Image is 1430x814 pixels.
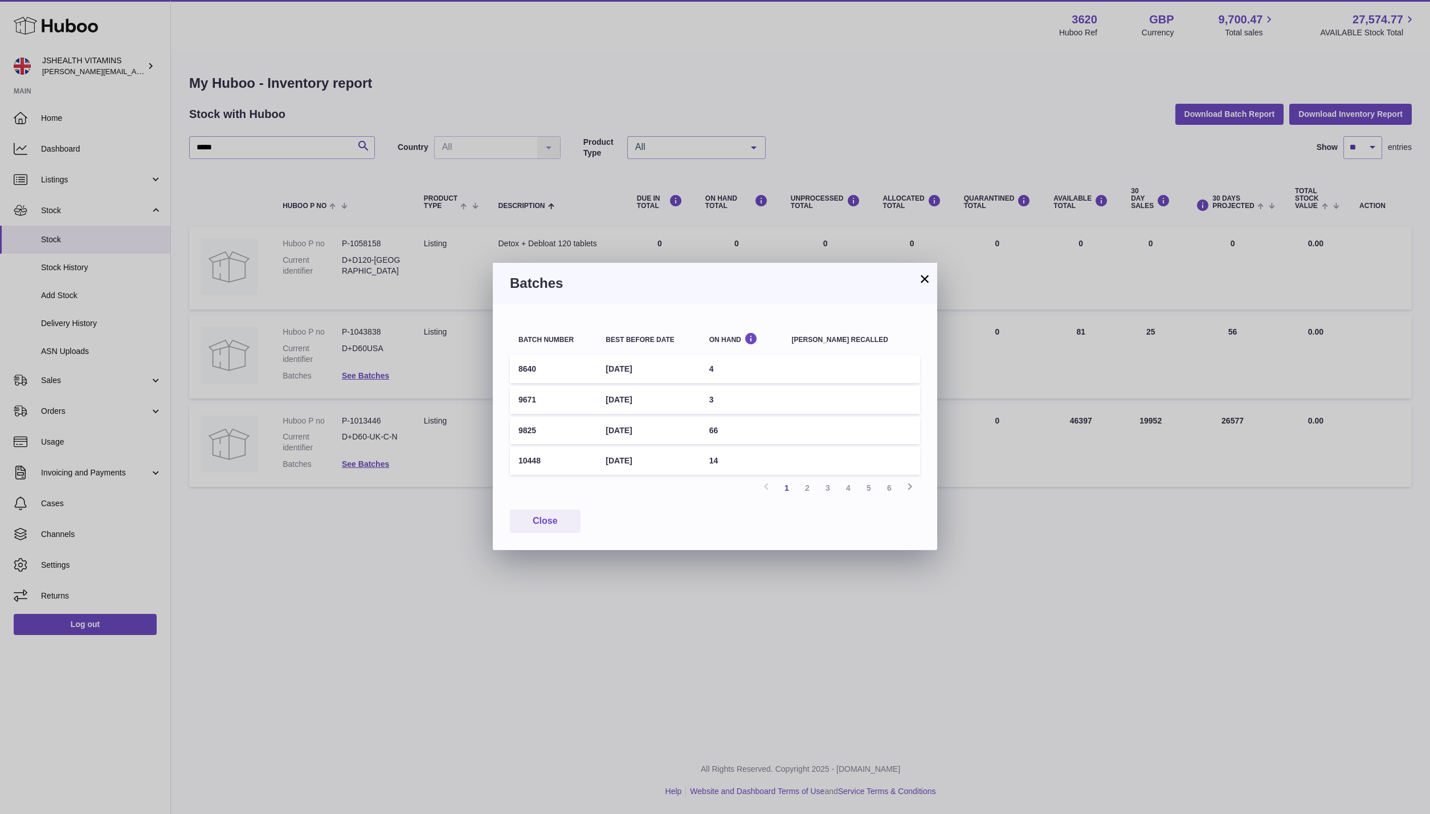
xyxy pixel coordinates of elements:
h3: Batches [510,274,920,292]
td: 8640 [510,355,597,383]
td: 9825 [510,417,597,445]
button: Close [510,510,581,533]
td: [DATE] [597,355,700,383]
td: 10448 [510,447,597,475]
td: 4 [701,355,783,383]
button: × [918,272,931,286]
td: 66 [701,417,783,445]
div: On Hand [709,332,775,343]
a: 6 [879,478,900,498]
td: 14 [701,447,783,475]
div: Batch number [518,336,589,344]
td: 9671 [510,386,597,414]
a: 3 [818,478,838,498]
a: 4 [838,478,859,498]
td: [DATE] [597,417,700,445]
a: 5 [859,478,879,498]
td: [DATE] [597,447,700,475]
td: [DATE] [597,386,700,414]
div: [PERSON_NAME] recalled [792,336,912,344]
a: 2 [797,478,818,498]
div: Best before date [606,336,692,344]
td: 3 [701,386,783,414]
a: 1 [777,478,797,498]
